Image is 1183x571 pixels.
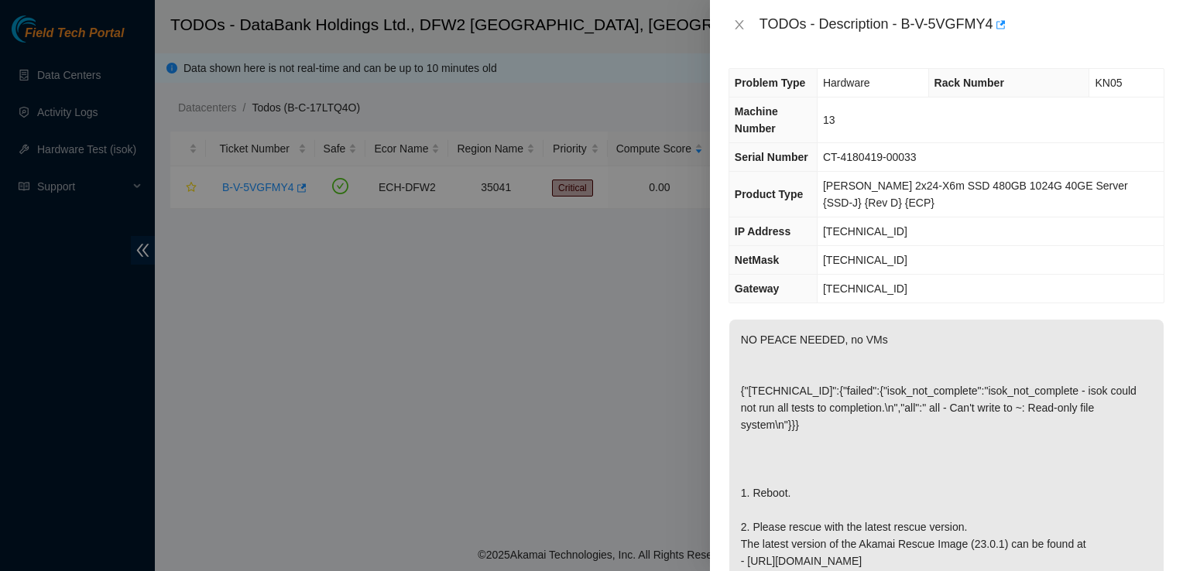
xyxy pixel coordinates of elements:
span: KN05 [1095,77,1122,89]
span: [TECHNICAL_ID] [823,282,907,295]
span: Serial Number [735,151,808,163]
button: Close [729,18,750,32]
span: 13 [823,114,835,126]
span: Machine Number [735,105,778,135]
span: close [733,19,746,31]
span: Product Type [735,188,803,200]
span: [PERSON_NAME] 2x24-X6m SSD 480GB 1024G 40GE Server {SSD-J} {Rev D} {ECP} [823,180,1128,209]
span: Problem Type [735,77,806,89]
div: TODOs - Description - B-V-5VGFMY4 [760,12,1164,37]
span: [TECHNICAL_ID] [823,225,907,238]
span: [TECHNICAL_ID] [823,254,907,266]
span: CT-4180419-00033 [823,151,917,163]
span: Hardware [823,77,870,89]
span: IP Address [735,225,790,238]
span: NetMask [735,254,780,266]
span: Rack Number [934,77,1004,89]
span: Gateway [735,282,780,295]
